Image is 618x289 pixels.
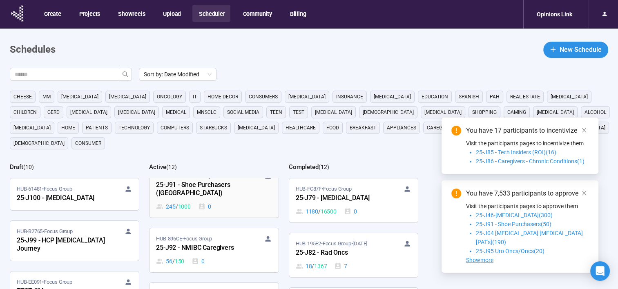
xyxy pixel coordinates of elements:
[156,235,212,243] span: HUB-896CE • Focus Group
[249,93,278,101] span: consumers
[149,163,166,171] h2: Active
[296,207,337,216] div: 1180
[13,124,51,132] span: [MEDICAL_DATA]
[466,126,589,136] div: You have 17 participants to incentivize
[585,108,606,116] span: alcohol
[10,221,139,261] a: HUB-B2765•Focus Group25-J99 - HCP [MEDICAL_DATA] Journey
[344,207,357,216] div: 0
[581,127,587,133] span: close
[543,42,608,58] button: plusNew Schedule
[490,93,500,101] span: PAH
[476,221,551,227] span: 25-J91 - Shoe Purchasers(50)
[451,189,461,198] span: exclamation-circle
[149,165,278,218] a: HUB-82925•Focus Group25-J91 - Shoe Purchasers ([GEOGRAPHIC_DATA])245 / 10000
[192,5,230,22] button: Scheduler
[17,227,73,236] span: HUB-B2765 • Focus Group
[336,93,363,101] span: Insurance
[61,124,75,132] span: home
[175,257,184,266] span: 150
[476,248,544,254] span: 25-J95 Uro Oncs/Oncs(20)
[38,5,67,22] button: Create
[293,108,304,116] span: Test
[13,139,65,147] span: [DEMOGRAPHIC_DATA]
[157,93,182,101] span: oncology
[289,178,418,222] a: HUB-FC87F•Focus Group25-J79 - [MEDICAL_DATA]1180 / 165000
[590,261,610,281] div: Open Intercom Messenger
[166,108,186,116] span: medical
[288,93,326,101] span: [MEDICAL_DATA]
[296,185,352,193] span: HUB-FC87F • Focus Group
[17,193,107,204] div: 25-J100 - [MEDICAL_DATA]
[476,212,553,218] span: 25-J46-[MEDICAL_DATA](300)
[532,7,577,22] div: Opinions Link
[119,68,132,81] button: search
[73,5,106,22] button: Projects
[227,108,259,116] span: social media
[353,240,367,247] time: [DATE]
[236,5,277,22] button: Community
[363,108,414,116] span: [DEMOGRAPHIC_DATA]
[466,257,493,263] span: Showmore
[315,108,352,116] span: [MEDICAL_DATA]
[451,126,461,136] span: exclamation-circle
[193,93,197,101] span: it
[283,5,312,22] button: Billing
[42,93,51,101] span: MM
[13,108,37,116] span: children
[427,124,455,132] span: caregivers
[118,108,155,116] span: [MEDICAL_DATA]
[296,248,386,258] div: 25-J82 - Rad Oncs
[387,124,416,132] span: appliances
[422,93,448,101] span: education
[166,164,177,170] span: ( 12 )
[200,124,227,132] span: starbucks
[17,236,107,254] div: 25-J99 - HCP [MEDICAL_DATA] Journey
[156,243,246,253] div: 25-J92 - NMIBC Caregivers
[198,202,211,211] div: 0
[286,124,316,132] span: healthcare
[192,257,205,266] div: 0
[10,42,56,58] h1: Schedules
[472,108,497,116] span: shopping
[466,202,589,211] p: Visit the participants pages to approve them
[537,108,574,116] span: [MEDICAL_DATA]
[149,228,278,272] a: HUB-896CE•Focus Group25-J92 - NMIBC Caregivers56 / 1500
[86,124,108,132] span: Patients
[161,124,189,132] span: computers
[109,93,146,101] span: [MEDICAL_DATA]
[156,257,184,266] div: 56
[551,93,588,101] span: [MEDICAL_DATA]
[17,185,72,193] span: HUB-61481 • Focus Group
[424,108,462,116] span: [MEDICAL_DATA]
[289,163,319,171] h2: Completed
[61,93,98,101] span: [MEDICAL_DATA]
[459,93,479,101] span: Spanish
[197,108,216,116] span: mnsclc
[70,108,107,116] span: [MEDICAL_DATA]
[312,262,314,271] span: /
[314,262,327,271] span: 1367
[466,139,589,148] p: Visit the participants pages to incentivize them
[178,202,191,211] span: 1000
[118,124,150,132] span: technology
[550,46,556,53] span: plus
[270,108,282,116] span: Teen
[319,164,329,170] span: ( 12 )
[172,257,175,266] span: /
[326,124,339,132] span: Food
[476,230,583,245] span: 25-J04 [MEDICAL_DATA] [MEDICAL_DATA] [PAT's](190)
[75,139,101,147] span: consumer
[466,189,589,198] div: You have 7,533 participants to approve
[296,193,386,204] div: 25-J79 - [MEDICAL_DATA]
[10,163,23,171] h2: Draft
[581,190,587,196] span: close
[10,178,139,210] a: HUB-61481•Focus Group25-J100 - [MEDICAL_DATA]
[560,44,602,55] span: New Schedule
[17,278,72,286] span: HUB-EE091 • Focus Group
[176,202,178,211] span: /
[296,240,367,248] span: HUB-195E2 • Focus Group •
[112,5,151,22] button: Showreels
[238,124,275,132] span: [MEDICAL_DATA]
[476,149,556,156] span: 25-J85 - Tech Insiders (ROI)(16)
[207,93,238,101] span: home decor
